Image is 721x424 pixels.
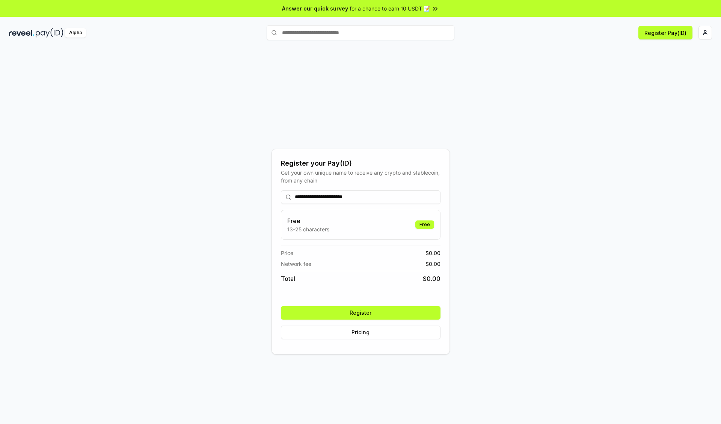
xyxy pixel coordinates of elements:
[65,28,86,38] div: Alpha
[9,28,34,38] img: reveel_dark
[423,274,440,283] span: $ 0.00
[287,225,329,233] p: 13-25 characters
[638,26,692,39] button: Register Pay(ID)
[282,5,348,12] span: Answer our quick survey
[281,249,293,257] span: Price
[281,260,311,268] span: Network fee
[281,326,440,339] button: Pricing
[425,249,440,257] span: $ 0.00
[281,158,440,169] div: Register your Pay(ID)
[425,260,440,268] span: $ 0.00
[281,274,295,283] span: Total
[281,169,440,184] div: Get your own unique name to receive any crypto and stablecoin, from any chain
[287,216,329,225] h3: Free
[350,5,430,12] span: for a chance to earn 10 USDT 📝
[36,28,63,38] img: pay_id
[281,306,440,320] button: Register
[415,220,434,229] div: Free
